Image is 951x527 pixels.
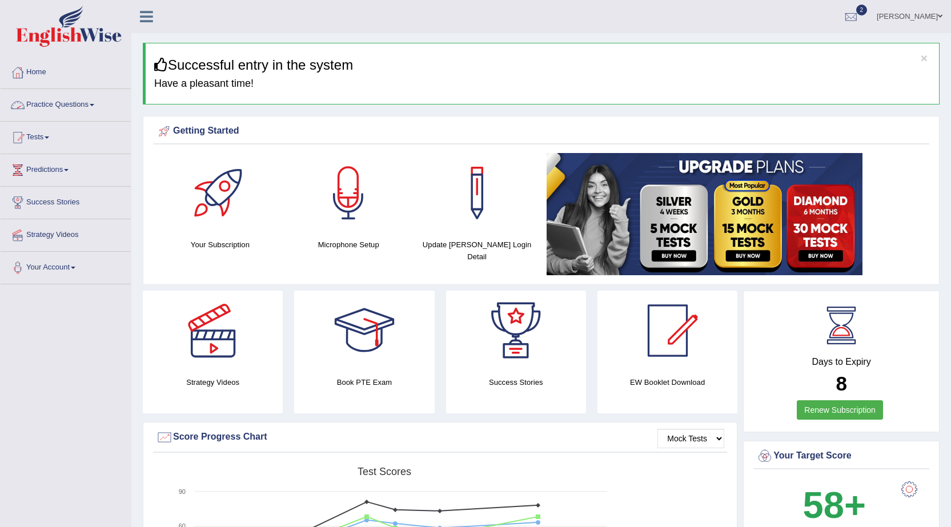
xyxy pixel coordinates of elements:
h4: Update [PERSON_NAME] Login Detail [419,239,536,263]
a: Practice Questions [1,89,131,118]
h4: Days to Expiry [756,357,926,367]
h4: Book PTE Exam [294,376,434,388]
h4: Success Stories [446,376,586,388]
tspan: Test scores [358,466,411,477]
img: small5.jpg [547,153,862,275]
div: Getting Started [156,123,926,140]
span: 2 [856,5,868,15]
a: Tests [1,122,131,150]
a: Renew Subscription [797,400,883,420]
text: 90 [179,488,186,495]
b: 8 [836,372,846,395]
h4: Microphone Setup [290,239,407,251]
h4: Have a pleasant time! [154,78,930,90]
a: Home [1,57,131,85]
h4: EW Booklet Download [597,376,737,388]
a: Predictions [1,154,131,183]
a: Success Stories [1,187,131,215]
h3: Successful entry in the system [154,58,930,73]
a: Your Account [1,252,131,280]
b: 58+ [803,484,866,526]
div: Your Target Score [756,448,926,465]
button: × [921,52,928,64]
a: Strategy Videos [1,219,131,248]
h4: Your Subscription [162,239,279,251]
div: Score Progress Chart [156,429,724,446]
h4: Strategy Videos [143,376,283,388]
